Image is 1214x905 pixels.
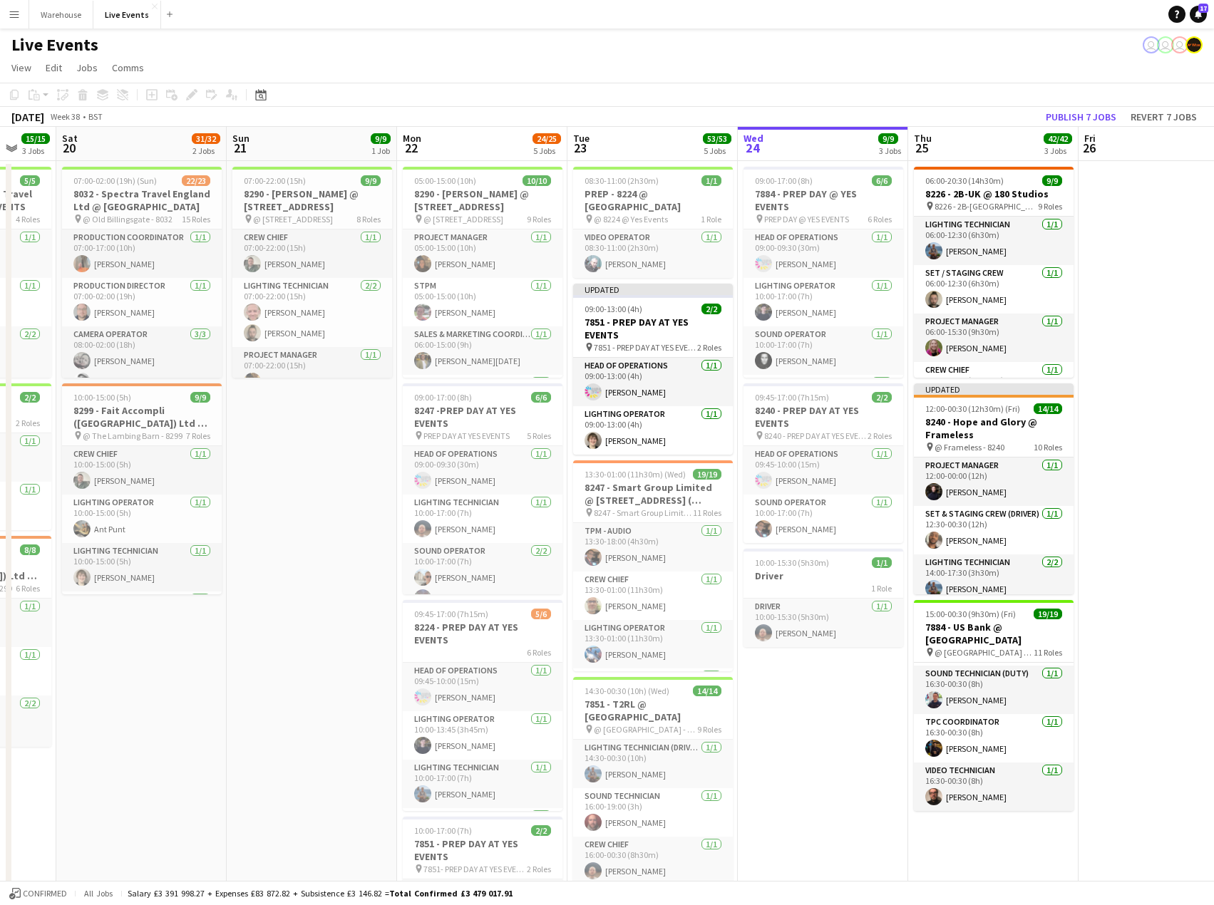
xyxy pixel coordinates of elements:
[744,278,903,326] app-card-role: Lighting Operator1/110:00-17:00 (7h)[PERSON_NAME]
[531,392,551,403] span: 6/6
[232,132,250,145] span: Sun
[403,326,562,375] app-card-role: Sales & Marketing Coordinator1/106:00-15:00 (9h)[PERSON_NAME][DATE]
[914,600,1074,811] app-job-card: 15:00-00:30 (9h30m) (Fri)19/197884 - US Bank @ [GEOGRAPHIC_DATA] @ [GEOGRAPHIC_DATA] - 788411 Rol...
[573,572,733,620] app-card-role: Crew Chief1/113:30-01:00 (11h30m)[PERSON_NAME]
[744,549,903,647] app-job-card: 10:00-15:30 (5h30m)1/1Driver1 RoleDriver1/110:00-15:30 (5h30m)[PERSON_NAME]
[16,418,40,428] span: 2 Roles
[403,495,562,543] app-card-role: Lighting Technician1/110:00-17:00 (7h)[PERSON_NAME]
[403,446,562,495] app-card-role: Head of Operations1/109:00-09:30 (30m)[PERSON_NAME]
[573,788,733,837] app-card-role: Sound Technician1/116:00-19:00 (3h)[PERSON_NAME]
[697,724,721,735] span: 9 Roles
[389,888,513,899] span: Total Confirmed £3 479 017.91
[1034,403,1062,414] span: 14/14
[573,481,733,507] h3: 8247 - Smart Group Limited @ [STREET_ADDRESS] ( Formerly Freemasons' Hall)
[253,214,333,224] span: @ [STREET_ADDRESS]
[62,167,222,378] app-job-card: 07:00-02:00 (19h) (Sun)22/238032 - Spectra Travel England Ltd @ [GEOGRAPHIC_DATA] @ Old Billingsg...
[403,383,562,594] app-job-card: 09:00-17:00 (8h)6/68247 -PREP DAY AT YES EVENTS PREP DAY AT YES EVENTS5 RolesHead of Operations1/...
[20,544,40,555] span: 8/8
[914,383,1074,395] div: Updated
[914,666,1074,714] app-card-role: Sound Technician (Duty)1/116:30-00:30 (8h)[PERSON_NAME]
[573,132,590,145] span: Tue
[925,609,1016,619] span: 15:00-00:30 (9h30m) (Fri)
[403,837,562,863] h3: 7851 - PREP DAY AT YES EVENTS
[1190,6,1207,23] a: 17
[414,825,472,836] span: 10:00-17:00 (7h)
[232,278,392,347] app-card-role: Lighting Technician2/207:00-22:00 (15h)[PERSON_NAME][PERSON_NAME]
[744,229,903,278] app-card-role: Head of Operations1/109:00-09:30 (30m)[PERSON_NAME]
[106,58,150,77] a: Comms
[533,145,560,156] div: 5 Jobs
[573,668,733,779] app-card-role: Lighting Technician4/4
[361,175,381,186] span: 9/9
[23,889,67,899] span: Confirmed
[401,140,421,156] span: 22
[914,187,1074,200] h3: 8226 - 2B-UK @ 180 Studios
[6,58,37,77] a: View
[741,140,763,156] span: 24
[1044,145,1071,156] div: 3 Jobs
[232,167,392,378] app-job-card: 07:00-22:00 (15h)9/98290 - [PERSON_NAME] @ [STREET_ADDRESS] @ [STREET_ADDRESS]8 RolesCrew Chief1/...
[594,342,697,353] span: 7851 - PREP DAY AT YES EVENTS
[573,523,733,572] app-card-role: TPM - AUDIO1/113:30-18:00 (4h30m)[PERSON_NAME]
[20,175,40,186] span: 5/5
[744,404,903,430] h3: 8240 - PREP DAY AT YES EVENTS
[83,430,182,441] span: @ The Lambing Barn - 8299
[403,187,562,213] h3: 8290 - [PERSON_NAME] @ [STREET_ADDRESS]
[878,133,898,144] span: 9/9
[573,167,733,278] app-job-card: 08:30-11:00 (2h30m)1/1PREP - 8224 @ [GEOGRAPHIC_DATA] @ 8224 @ Yes Events1 RoleVideo Operator1/10...
[573,284,733,455] app-job-card: Updated09:00-13:00 (4h)2/27851 - PREP DAY AT YES EVENTS 7851 - PREP DAY AT YES EVENTS2 RolesHead ...
[744,383,903,543] div: 09:45-17:00 (7h15m)2/28240 - PREP DAY AT YES EVENTS 8240 - PREP DAY AT YES EVENTS2 RolesHead of O...
[62,404,222,430] h3: 8299 - Fait Accompli ([GEOGRAPHIC_DATA]) Ltd @ [GEOGRAPHIC_DATA]
[872,557,892,568] span: 1/1
[40,58,68,77] a: Edit
[573,460,733,671] app-job-card: 13:30-01:00 (11h30m) (Wed)19/198247 - Smart Group Limited @ [STREET_ADDRESS] ( Formerly Freemason...
[697,342,721,353] span: 2 Roles
[62,446,222,495] app-card-role: Crew Chief1/110:00-15:00 (5h)[PERSON_NAME]
[81,888,115,899] span: All jobs
[571,140,590,156] span: 23
[925,175,1004,186] span: 06:00-20:30 (14h30m)
[11,110,44,124] div: [DATE]
[1185,36,1203,53] app-user-avatar: Production Managers
[744,187,903,213] h3: 7884 - PREP DAY @ YES EVENTS
[403,229,562,278] app-card-role: Project Manager1/105:00-15:00 (10h)[PERSON_NAME]
[879,145,901,156] div: 3 Jobs
[531,825,551,836] span: 2/2
[1084,132,1096,145] span: Fri
[1044,133,1072,144] span: 42/42
[573,316,733,341] h3: 7851 - PREP DAY AT YES EVENTS
[868,214,892,224] span: 6 Roles
[573,837,733,885] app-card-role: Crew Chief1/116:00-00:30 (8h30m)[PERSON_NAME]
[1040,108,1122,126] button: Publish 7 jobs
[76,61,98,74] span: Jobs
[93,1,161,29] button: Live Events
[1171,36,1188,53] app-user-avatar: Technical Department
[764,430,868,441] span: 8240 - PREP DAY AT YES EVENTS
[230,140,250,156] span: 21
[914,265,1074,314] app-card-role: Set / Staging Crew1/106:00-12:30 (6h30m)[PERSON_NAME]
[403,167,562,378] app-job-card: 05:00-15:00 (10h)10/108290 - [PERSON_NAME] @ [STREET_ADDRESS] @ [STREET_ADDRESS]9 RolesProject Ma...
[744,375,903,423] app-card-role: TPC Coordinator1/1
[594,214,668,224] span: @ 8224 @ Yes Events
[594,507,693,518] span: 8247 - Smart Group Limited @ [STREET_ADDRESS] ( Formerly Freemasons' Hall)
[423,864,527,874] span: 7851- PREP DAY AT YES EVENTS
[1042,175,1062,186] span: 9/9
[1125,108,1203,126] button: Revert 7 jobs
[21,133,50,144] span: 15/15
[573,677,733,888] app-job-card: 14:30-00:30 (10h) (Wed)14/147851 - T2RL @ [GEOGRAPHIC_DATA] @ [GEOGRAPHIC_DATA] - 78519 RolesLigh...
[403,375,562,423] app-card-role: Crew Chief1/1
[22,145,49,156] div: 3 Jobs
[403,663,562,711] app-card-role: Head of Operations1/109:45-10:00 (15m)[PERSON_NAME]
[192,145,220,156] div: 2 Jobs
[71,58,103,77] a: Jobs
[914,554,1074,624] app-card-role: Lighting Technician2/214:00-17:30 (3h30m)[PERSON_NAME]
[1157,36,1174,53] app-user-avatar: Ollie Rolfe
[192,133,220,144] span: 31/32
[182,175,210,186] span: 22/23
[755,392,829,403] span: 09:45-17:00 (7h15m)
